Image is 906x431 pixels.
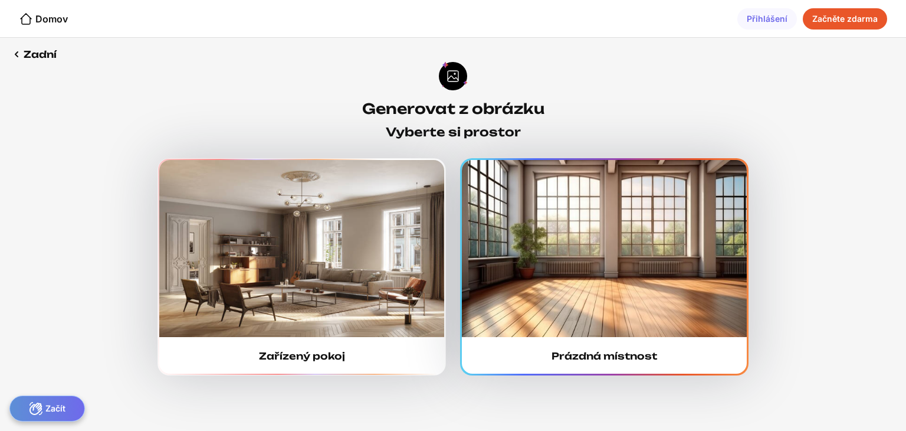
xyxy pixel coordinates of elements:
[812,14,878,24] font: Začněte zdarma
[747,14,787,24] font: Přihlášení
[45,403,65,413] font: Začít
[35,13,68,25] font: Domov
[552,350,657,362] font: Prázdná místnost
[24,48,57,60] font: Zadní
[362,100,544,117] font: Generovat z obrázku
[159,160,444,337] img: furnishedRoom1.jpg
[462,160,747,337] img: furnishedRoom2.jpg
[259,350,345,362] font: Zařízený pokoj
[386,125,521,139] font: Vyberte si prostor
